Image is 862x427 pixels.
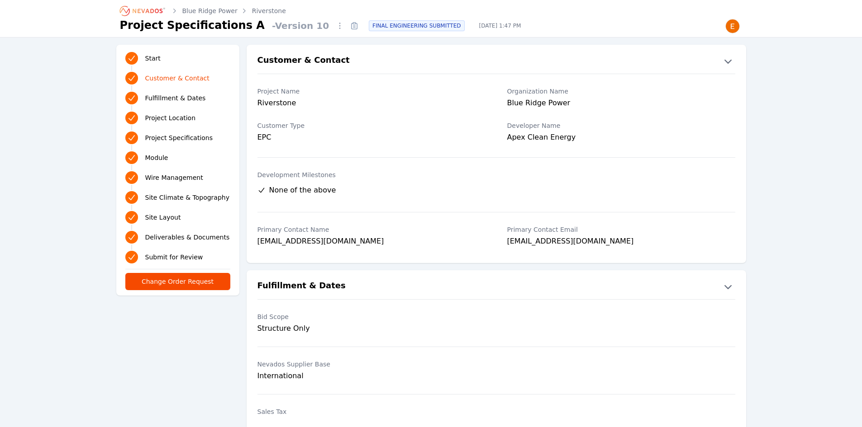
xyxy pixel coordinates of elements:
div: Riverstone [257,98,486,110]
div: [EMAIL_ADDRESS][DOMAIN_NAME] [257,236,486,249]
nav: Progress [125,50,230,265]
span: None of the above [269,185,336,196]
div: Structure Only [257,323,486,334]
span: Project Specifications [145,133,213,142]
label: Bid Scope [257,312,486,321]
h1: Project Specifications A [120,18,265,33]
div: Apex Clean Energy [507,132,735,145]
button: Fulfillment & Dates [247,279,746,294]
a: Blue Ridge Power [182,6,238,15]
nav: Breadcrumb [120,4,286,18]
button: Change Order Request [125,273,230,290]
span: [DATE] 1:47 PM [472,22,529,29]
span: Wire Management [145,173,203,182]
a: Riverstone [252,6,286,15]
label: Primary Contact Email [507,225,735,234]
span: Module [145,153,168,162]
div: EPC [257,132,486,143]
span: Site Climate & Topography [145,193,229,202]
div: International [257,371,486,381]
span: - Version 10 [268,19,333,32]
span: Customer & Contact [145,74,210,83]
label: Project Name [257,87,486,96]
label: Sales Tax [257,407,486,416]
span: Project Location [145,113,196,122]
h2: Fulfillment & Dates [257,279,346,294]
span: Start [145,54,161,63]
label: Development Milestones [257,170,735,179]
div: [EMAIL_ADDRESS][DOMAIN_NAME] [507,236,735,249]
span: Fulfillment & Dates [145,94,206,103]
div: FINAL ENGINEERING SUBMITTED [369,20,464,31]
button: Customer & Contact [247,54,746,68]
span: Submit for Review [145,253,203,262]
label: Organization Name [507,87,735,96]
label: Developer Name [507,121,735,130]
img: Emily Walker [725,19,740,33]
span: Site Layout [145,213,181,222]
label: Primary Contact Name [257,225,486,234]
h2: Customer & Contact [257,54,350,68]
label: Customer Type [257,121,486,130]
span: Deliverables & Documents [145,233,230,242]
div: Blue Ridge Power [507,98,735,110]
label: Nevados Supplier Base [257,360,486,369]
